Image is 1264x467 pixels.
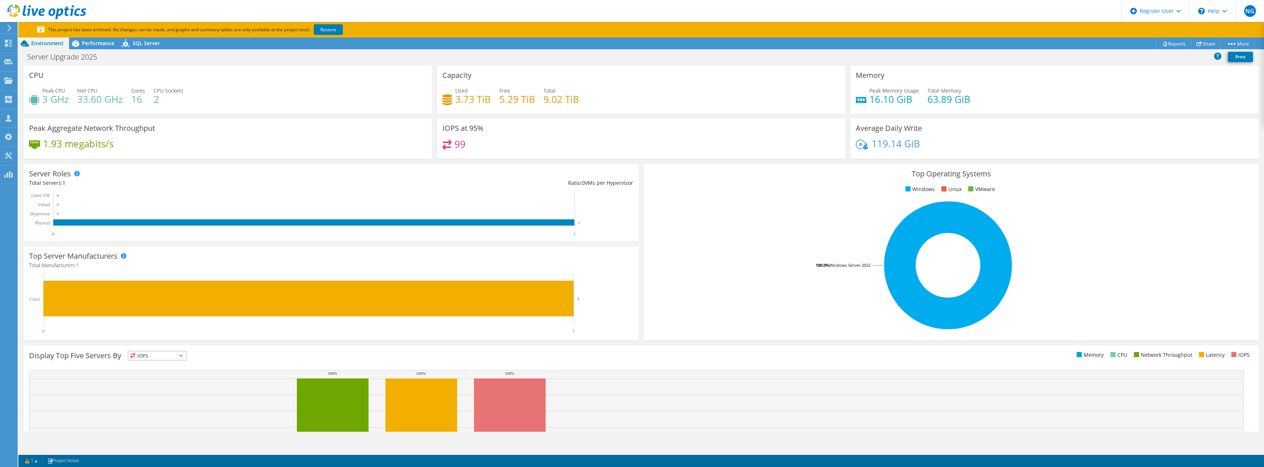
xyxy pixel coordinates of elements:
[829,262,870,268] tspan: Windows Server 2022
[455,140,466,148] h4: 99
[1191,38,1221,49] a: Share
[133,40,160,47] span: SQL Server
[869,95,919,103] h4: 16.10 GiB
[52,231,54,237] text: 0
[499,95,535,103] h4: 5.29 TiB
[20,456,43,466] a: 1
[152,431,159,435] text: 25%
[42,456,84,466] a: Project Notes
[966,185,995,193] li: VMware
[904,185,935,193] li: Windows
[77,95,123,103] h4: 33.60 GHz
[154,95,183,103] h4: 2
[573,231,575,237] text: 1
[499,87,510,94] span: Free
[869,87,919,94] span: Peak Memory Usage
[42,328,44,334] text: 0
[37,26,397,34] p: This project has been archived. No changes can be made, and graphs and summary tables are only av...
[582,179,585,186] span: 0
[856,124,922,132] h3: Average Daily Write
[57,194,59,197] text: 0
[543,87,556,94] span: Total
[29,170,71,178] h3: Server Roles
[76,262,79,269] span: 1
[927,87,961,94] span: Total Memory
[649,170,1253,178] h3: Top Operating Systems
[30,211,50,216] text: Hypervisor
[455,95,491,103] h4: 3.73 TiB
[442,124,484,132] h3: IOPS at 95%
[314,24,343,35] a: Restore
[1244,5,1256,17] span: NG
[82,40,114,47] span: Performance
[927,95,970,103] h4: 63.89 GiB
[1198,8,1205,14] svg: \n
[328,371,337,376] text: 100%
[29,124,155,132] h3: Peak Aggregate Network Throughput
[572,328,575,334] text: 1
[1075,351,1104,359] li: Memory
[1228,52,1253,62] a: Print
[1132,351,1192,359] li: Network Throughput
[31,193,50,198] text: Guest VM
[1229,351,1250,359] li: IOPS
[30,297,40,302] text: Cisco
[57,212,59,216] text: 0
[31,40,64,47] span: Environment
[42,87,65,94] span: Peak CPU
[42,95,69,103] h4: 3 GHz
[29,252,118,260] h3: Top Server Manufacturers
[131,95,145,103] h4: 16
[1197,351,1225,359] li: Latency
[62,179,65,186] span: 1
[1221,38,1255,49] a: More
[38,202,50,207] text: Virtual
[940,185,962,193] li: Linux
[416,371,426,376] text: 100%
[543,95,579,103] h4: 9.02 TiB
[29,71,44,79] h3: CPU
[1109,351,1127,359] li: CPU
[35,220,50,226] text: Physical
[131,87,145,94] span: Cores
[872,140,920,148] h4: 119.14 GiB
[77,87,97,94] span: Net CPU
[816,262,829,268] tspan: 100.0%
[856,71,884,79] h3: Memory
[331,179,633,187] div: Ratio: VMs per Hypervisor
[578,221,580,225] text: 1
[29,261,633,269] h4: Total Manufacturers:
[29,179,331,187] div: Total Servers:
[455,87,468,94] span: Used
[43,140,114,148] h4: 1.93 megabits/s
[442,71,471,79] h3: Capacity
[1156,38,1191,49] a: Reports
[577,297,579,301] text: 1
[505,371,514,376] text: 100%
[57,203,59,206] text: 0
[128,351,186,360] span: IOPS
[24,53,108,61] h1: Server Upgrade 2025
[154,87,183,94] span: CPU Sockets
